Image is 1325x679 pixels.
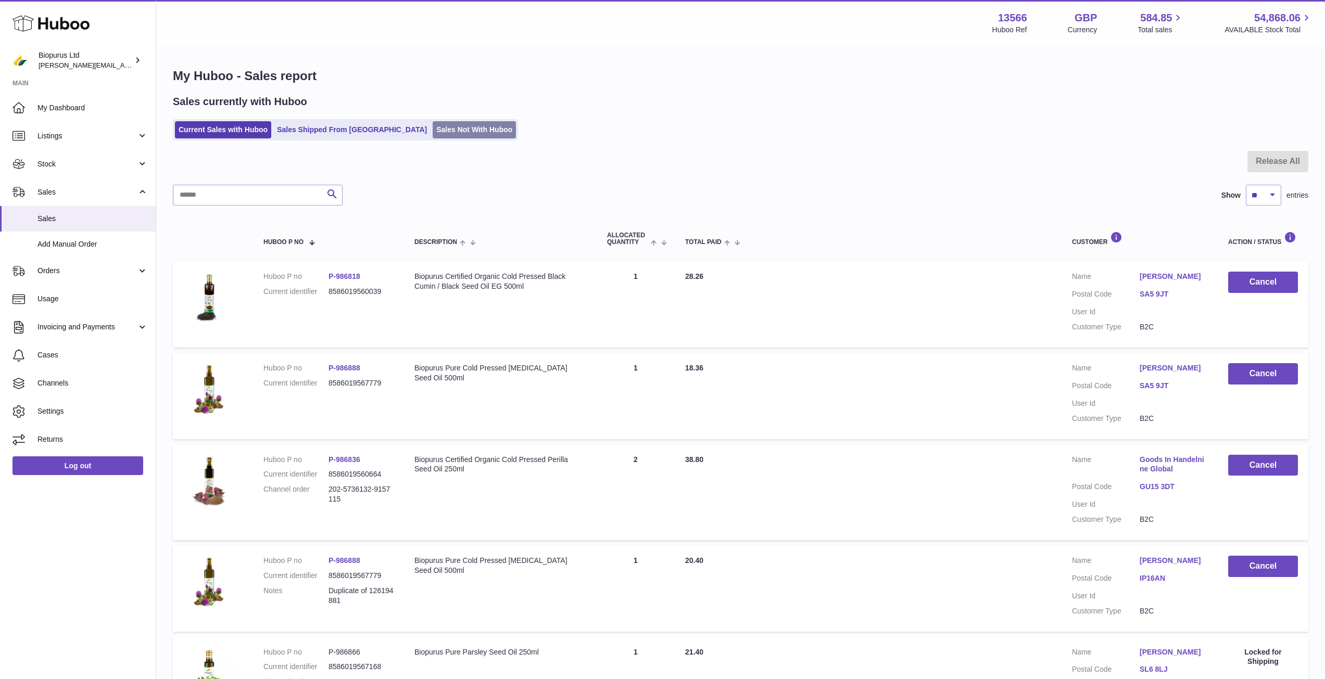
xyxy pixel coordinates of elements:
dt: Current identifier [263,662,329,672]
span: 584.85 [1140,11,1172,25]
span: My Dashboard [37,103,148,113]
dt: Customer Type [1072,414,1140,424]
dd: P-986866 [329,647,394,657]
dt: Huboo P no [263,647,329,657]
div: Biopurus Pure Parsley Seed Oil 250ml [414,647,586,657]
dt: Postal Code [1072,482,1140,494]
a: 584.85 Total sales [1138,11,1184,35]
a: P-986888 [329,556,360,565]
span: [PERSON_NAME][EMAIL_ADDRESS][DOMAIN_NAME] [39,61,209,69]
dd: 8586019567168 [329,662,394,672]
div: Locked for Shipping [1228,647,1298,667]
div: Biopurus Ltd [39,50,132,70]
dt: Postal Code [1072,664,1140,677]
dt: Name [1072,556,1140,568]
h1: My Huboo - Sales report [173,68,1308,84]
a: Sales Shipped From [GEOGRAPHIC_DATA] [273,121,431,138]
td: 2 [597,444,675,540]
a: Current Sales with Huboo [175,121,271,138]
span: 38.80 [685,455,703,464]
button: Cancel [1228,363,1298,385]
dt: Customer Type [1072,515,1140,524]
dt: User Id [1072,307,1140,317]
span: 54,868.06 [1254,11,1301,25]
a: SA5 9JT [1140,381,1207,391]
a: P-986888 [329,364,360,372]
span: entries [1286,190,1308,200]
img: 135661717149064.png [183,272,235,324]
a: P-986818 [329,272,360,280]
dt: Huboo P no [263,272,329,281]
a: Log out [12,456,143,475]
dt: Customer Type [1072,322,1140,332]
span: Listings [37,131,137,141]
dd: 8586019567779 [329,378,394,388]
dd: B2C [1140,414,1207,424]
span: 18.36 [685,364,703,372]
span: 20.40 [685,556,703,565]
td: 1 [597,545,675,632]
span: AVAILABLE Stock Total [1225,25,1313,35]
span: Channels [37,378,148,388]
dd: 8586019560664 [329,469,394,479]
a: [PERSON_NAME] [1140,272,1207,281]
span: Huboo P no [263,239,304,246]
dt: Current identifier [263,378,329,388]
dd: 202-5736132-9157115 [329,484,394,504]
span: Stock [37,159,137,169]
dd: B2C [1140,606,1207,616]
span: Usage [37,294,148,304]
a: Sales Not With Huboo [433,121,516,138]
td: 1 [597,261,675,348]
img: 135661717148133.jpg [183,455,235,507]
dd: 8586019567779 [329,571,394,581]
dt: Channel order [263,484,329,504]
strong: 13566 [998,11,1027,25]
dt: User Id [1072,399,1140,408]
a: Goods In Handelnine Global [1140,455,1207,475]
img: 135661717145736.jpg [183,556,235,608]
img: peter@biopurus.co.uk [12,53,28,68]
dt: Name [1072,363,1140,376]
span: 21.40 [685,648,703,656]
dt: Name [1072,647,1140,660]
dt: Huboo P no [263,363,329,373]
h2: Sales currently with Huboo [173,95,307,109]
span: Total paid [685,239,722,246]
dt: Postal Code [1072,573,1140,586]
span: Settings [37,406,148,416]
div: Currency [1068,25,1097,35]
a: [PERSON_NAME] [1140,556,1207,566]
strong: GBP [1075,11,1097,25]
dt: Name [1072,455,1140,477]
dt: Postal Code [1072,381,1140,393]
a: SL6 8LJ [1140,664,1207,674]
div: Biopurus Pure Cold Pressed [MEDICAL_DATA] Seed Oil 500ml [414,363,586,383]
dt: Name [1072,272,1140,284]
dd: B2C [1140,515,1207,524]
dt: Current identifier [263,571,329,581]
span: Total sales [1138,25,1184,35]
a: 54,868.06 AVAILABLE Stock Total [1225,11,1313,35]
dt: Huboo P no [263,455,329,465]
span: ALLOCATED Quantity [607,232,648,246]
span: Sales [37,214,148,224]
img: 135661717145736.jpg [183,363,235,415]
span: Add Manual Order [37,239,148,249]
a: P-986836 [329,455,360,464]
div: Huboo Ref [992,25,1027,35]
a: IP16AN [1140,573,1207,583]
p: Duplicate of 126194881 [329,586,394,606]
dt: Huboo P no [263,556,329,566]
div: Biopurus Pure Cold Pressed [MEDICAL_DATA] Seed Oil 500ml [414,556,586,575]
div: Biopurus Certified Organic Cold Pressed Perilla Seed Oil 250ml [414,455,586,475]
span: Invoicing and Payments [37,322,137,332]
button: Cancel [1228,455,1298,476]
dd: B2C [1140,322,1207,332]
td: 1 [597,353,675,439]
span: Cases [37,350,148,360]
span: Description [414,239,457,246]
dt: Notes [263,586,329,606]
span: 28.26 [685,272,703,280]
div: Customer [1072,232,1207,246]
